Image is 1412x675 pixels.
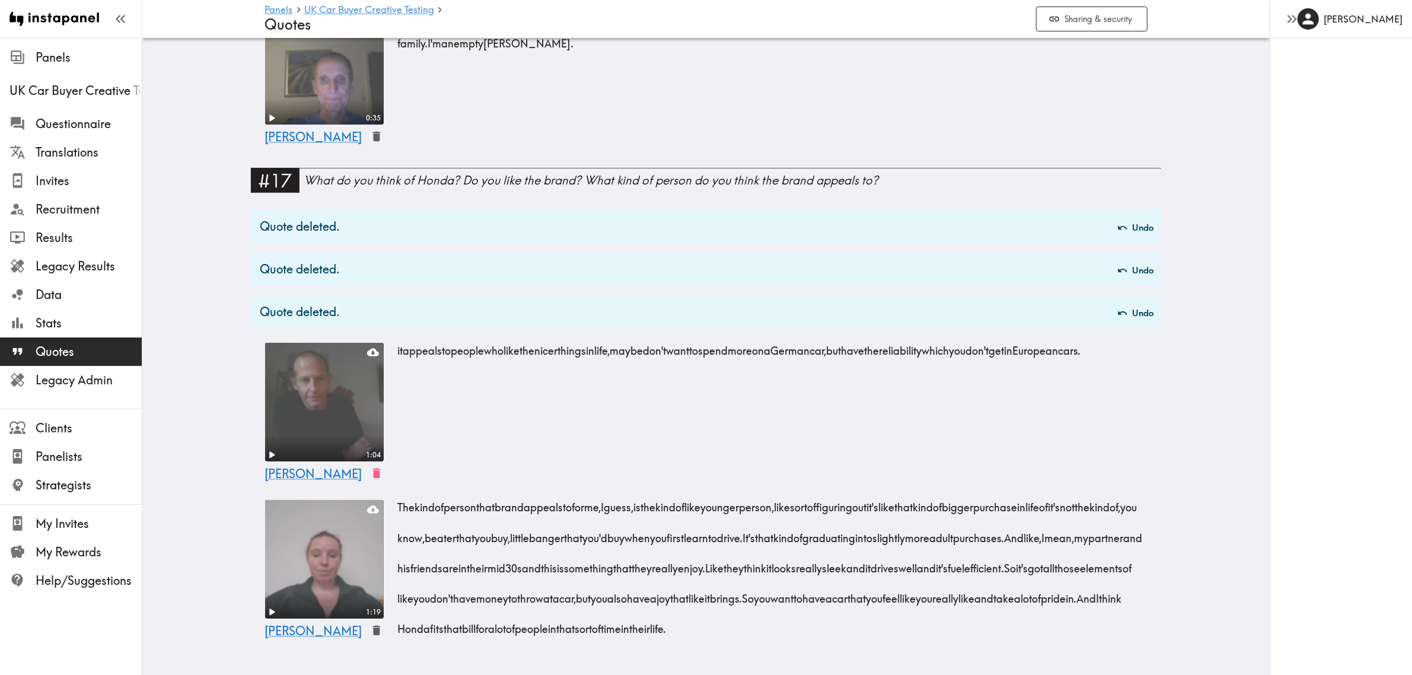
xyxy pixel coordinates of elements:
span: buy, [491,518,510,549]
span: people [451,331,484,361]
span: time [601,610,621,640]
span: really [932,580,958,610]
span: you [916,580,932,610]
span: to [563,488,572,518]
span: like [878,488,894,518]
a: [PERSON_NAME] [265,129,362,145]
span: not [1060,488,1075,518]
span: it's [1016,549,1028,580]
span: who [484,331,503,361]
span: all [1043,549,1054,580]
span: nicer [534,331,557,361]
span: and [917,549,936,580]
span: Panels [36,49,142,66]
span: drives [871,549,898,580]
span: of [506,610,515,640]
span: that [894,488,913,518]
div: #17 [251,168,299,193]
span: it [865,549,871,580]
span: I [601,488,604,518]
span: it's [866,488,878,518]
a: UK Car Buyer Creative Testing [304,5,434,16]
button: Undo [1115,303,1157,323]
span: reliability [879,331,922,361]
span: got [1028,549,1043,580]
span: this [541,549,557,580]
span: like [503,331,519,361]
span: and [522,549,541,580]
span: graduating [802,518,855,549]
span: that [444,610,462,640]
span: guess, [604,488,633,518]
span: Translations [36,144,142,161]
span: UK Car Buyer Creative Testing [9,82,142,99]
span: it's [1048,488,1060,518]
span: friends [410,549,442,580]
span: a [1014,580,1021,610]
span: more [728,331,752,361]
span: like [900,580,916,610]
span: me, [584,488,601,518]
span: a [650,580,656,610]
span: you [949,331,965,361]
span: [PERSON_NAME] [265,129,362,144]
span: [PERSON_NAME] [265,623,362,638]
span: So [1004,549,1016,580]
span: get [989,331,1004,361]
span: something [564,549,613,580]
span: life [1025,488,1039,518]
span: brings. [710,580,742,610]
span: to [689,331,698,361]
span: think [744,549,766,580]
span: you [591,580,607,610]
span: have [802,580,825,610]
span: know, [397,518,425,549]
span: is [557,549,564,580]
span: looks [772,549,796,580]
span: fits [430,610,444,640]
span: his [397,549,410,580]
span: that [847,580,866,610]
span: of [592,610,601,640]
span: 30s [505,549,522,580]
span: kind [655,488,675,518]
p: Quote deleted. [260,304,340,320]
span: you [866,580,882,610]
span: appeals [403,331,442,361]
span: people [515,610,548,640]
span: in [1004,331,1012,361]
span: Questionnaire [36,116,142,132]
span: of [1123,549,1131,580]
span: for [572,488,584,518]
span: and [846,549,865,580]
span: of [675,488,684,518]
span: like [774,488,790,518]
a: [PERSON_NAME] [265,623,362,639]
span: beater [425,518,456,549]
span: throw [517,580,543,610]
span: of [435,488,444,518]
span: their [467,549,487,580]
span: in [548,610,556,640]
p: Quote deleted. [260,261,340,278]
span: and [974,580,993,610]
span: It's [742,518,755,549]
span: but [576,580,591,610]
span: mid [487,549,505,580]
span: which [922,331,949,361]
span: a [553,580,559,610]
span: they [723,549,744,580]
span: out [852,488,866,518]
span: And [1076,580,1096,610]
a: [PERSON_NAME] [265,466,362,482]
button: Play [265,112,278,125]
span: have [841,331,864,361]
button: Undo [1115,260,1157,281]
span: spend [698,331,728,361]
span: you [1120,488,1137,518]
span: efficient. [964,549,1004,580]
span: kind [415,488,435,518]
span: life, [594,331,610,361]
span: little [510,518,529,549]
